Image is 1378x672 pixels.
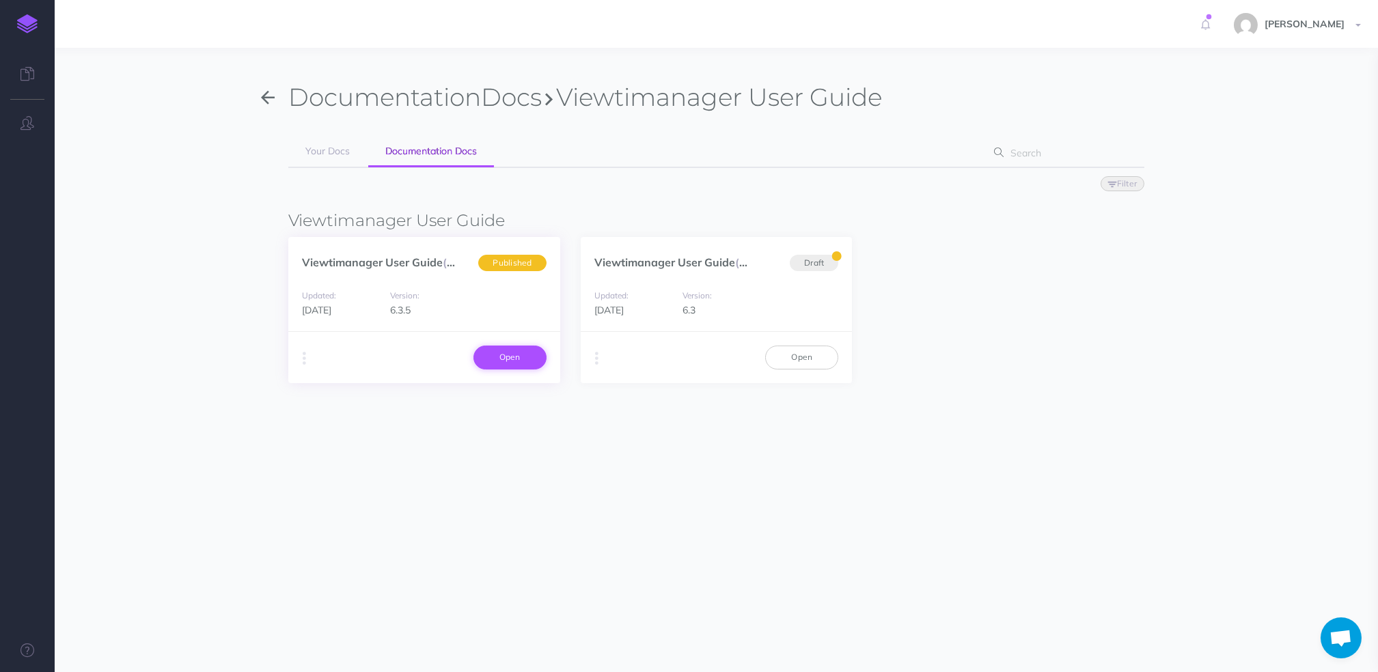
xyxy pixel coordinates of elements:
span: Viewtimanager User Guide [542,82,882,112]
div: Chat abierto [1321,617,1362,658]
span: Documentation [288,82,481,112]
span: [DATE] [594,304,624,316]
small: Updated: [594,290,629,300]
a: Open [765,346,838,369]
a: Your Docs [288,137,367,167]
span: 6.3 [683,304,695,316]
h1: Docs [288,82,882,113]
a: Viewtimanager User Guide(en) [302,255,464,269]
span: [DATE] [302,304,331,316]
img: logo-mark.svg [17,14,38,33]
a: Viewtimanager User Guide(en) [594,255,756,269]
img: fdf850852f47226c36d38264cdbbf18f.jpg [1234,13,1258,37]
button: Filter [1101,176,1144,191]
input: Search [1006,141,1123,165]
i: More actions [303,349,306,368]
span: (en) [443,255,464,269]
small: Version: [683,290,712,300]
span: Documentation Docs [385,145,477,157]
small: Updated: [302,290,336,300]
span: Your Docs [305,145,350,157]
span: [PERSON_NAME] [1258,18,1351,30]
h3: Viewtimanager User Guide [288,212,1144,229]
span: 6.3.5 [390,304,411,316]
a: Documentation Docs [368,137,494,167]
a: Open [473,346,547,369]
i: More actions [595,349,598,368]
span: (en) [735,255,756,269]
small: Version: [390,290,419,300]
